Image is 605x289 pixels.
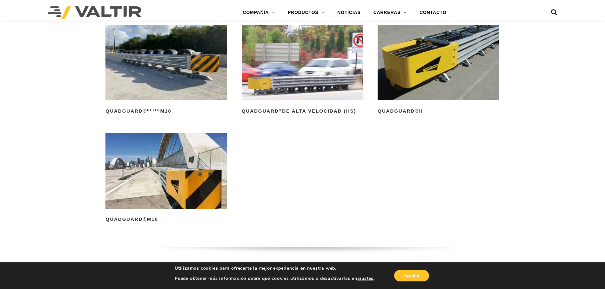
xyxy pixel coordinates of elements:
font: Utilizamos cookies para ofrecerte la mejor experiencia en nuestra web. [175,265,336,271]
font: COMPAÑÍA [243,10,269,15]
a: QuadGuard®EliteM10 [105,25,226,116]
font: . [373,275,375,281]
a: QuadGuard®II​ [378,25,499,116]
font: II [419,108,423,114]
button: ajustes [357,276,374,281]
font: PRODUCTOS [288,10,318,15]
font: M10 [147,216,158,222]
font: QuadGuard® [105,216,147,222]
font: ® [279,108,282,112]
a: CARRERAS [367,6,413,19]
a: CONTACTO [413,6,453,19]
font: CONTACTO [420,10,446,15]
font: CARRERAS [373,10,401,15]
font: QuadGuard® [378,108,419,114]
font: QuadGuard [242,108,279,114]
a: QuadGuard®de alta velocidad (HS) [242,25,363,116]
font: Elite [147,108,160,112]
a: COMPAÑÍA [237,6,281,19]
font: QuadGuard® [105,108,147,114]
a: NOTICIAS [331,6,367,19]
a: QuadGuard®M10​ [105,133,226,225]
font: de alta velocidad (HS) [282,108,356,114]
a: PRODUCTOS [281,6,331,19]
font: Puede obtener más información sobre qué cookies utilizamos o desactivarlas en [175,275,357,281]
font: Aceptar [404,273,420,279]
button: Aceptar [394,270,429,281]
font: M10 [160,108,171,114]
img: Valtir [48,6,141,19]
font: NOTICIAS [337,10,360,15]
